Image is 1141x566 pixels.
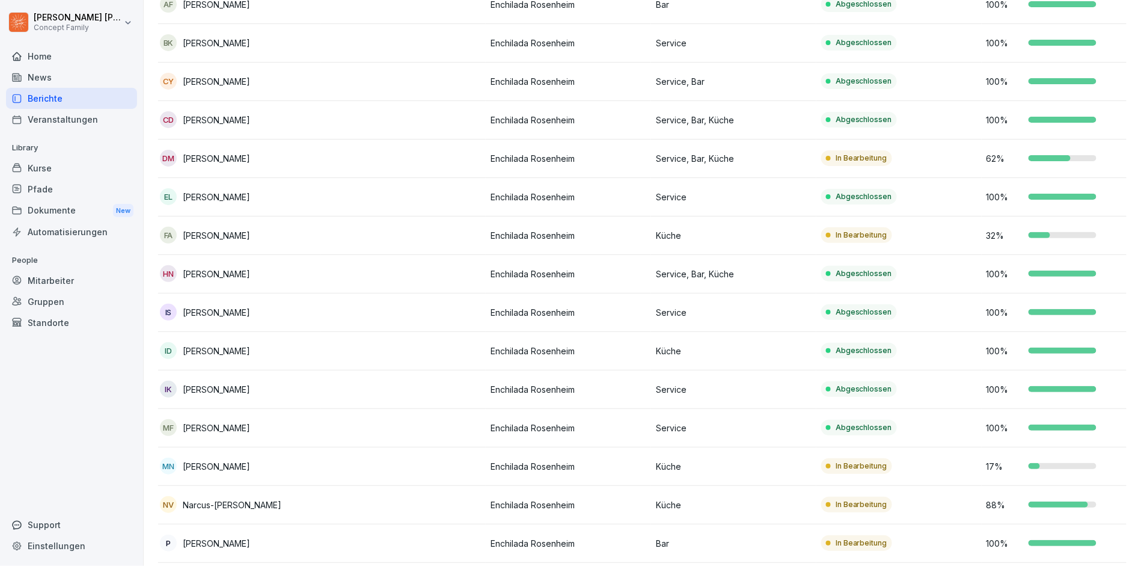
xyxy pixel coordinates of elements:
p: 100 % [987,75,1023,88]
p: Enchilada Rosenheim [491,268,646,280]
div: News [6,67,137,88]
p: Concept Family [34,23,121,32]
p: Service [656,37,812,49]
div: NV [160,496,177,513]
p: Enchilada Rosenheim [491,345,646,357]
p: People [6,251,137,270]
p: Service, Bar, Küche [656,268,812,280]
p: [PERSON_NAME] [183,268,250,280]
p: Küche [656,345,812,357]
p: Abgeschlossen [836,307,892,318]
div: BK [160,34,177,51]
p: Enchilada Rosenheim [491,460,646,473]
p: 62 % [987,152,1023,165]
p: [PERSON_NAME] [183,422,250,434]
a: Veranstaltungen [6,109,137,130]
p: In Bearbeitung [836,461,887,472]
p: [PERSON_NAME] [183,537,250,550]
p: Küche [656,460,812,473]
a: Einstellungen [6,535,137,556]
p: Enchilada Rosenheim [491,422,646,434]
p: Enchilada Rosenheim [491,306,646,319]
p: Service [656,306,812,319]
div: MN [160,458,177,475]
p: [PERSON_NAME] [183,152,250,165]
p: Enchilada Rosenheim [491,537,646,550]
div: CY [160,73,177,90]
p: Service [656,191,812,203]
p: Abgeschlossen [836,345,892,356]
p: Abgeschlossen [836,191,892,202]
a: Home [6,46,137,67]
p: Service, Bar [656,75,812,88]
p: [PERSON_NAME] [183,345,250,357]
p: In Bearbeitung [836,230,887,241]
p: Service [656,383,812,396]
div: ID [160,342,177,359]
p: Service, Bar, Küche [656,152,812,165]
a: DokumenteNew [6,200,137,222]
p: 100 % [987,306,1023,319]
p: Enchilada Rosenheim [491,114,646,126]
p: [PERSON_NAME] [183,460,250,473]
p: [PERSON_NAME] [PERSON_NAME] [34,13,121,23]
p: Abgeschlossen [836,76,892,87]
p: Narcus-[PERSON_NAME] [183,499,281,511]
p: In Bearbeitung [836,153,887,164]
p: Enchilada Rosenheim [491,383,646,396]
p: 100 % [987,345,1023,357]
p: [PERSON_NAME] [183,114,250,126]
p: In Bearbeitung [836,538,887,549]
p: Enchilada Rosenheim [491,191,646,203]
div: Dokumente [6,200,137,222]
div: IS [160,304,177,321]
div: EL [160,188,177,205]
p: Küche [656,229,812,242]
div: IK [160,381,177,398]
p: Enchilada Rosenheim [491,499,646,511]
p: 17 % [987,460,1023,473]
p: 100 % [987,114,1023,126]
a: Gruppen [6,291,137,312]
div: DM [160,150,177,167]
a: Mitarbeiter [6,270,137,291]
p: Abgeschlossen [836,268,892,279]
p: [PERSON_NAME] [183,306,250,319]
p: 100 % [987,422,1023,434]
p: Abgeschlossen [836,384,892,395]
p: In Bearbeitung [836,499,887,510]
a: Automatisierungen [6,221,137,242]
p: Abgeschlossen [836,37,892,48]
div: P [160,535,177,552]
p: [PERSON_NAME] [183,229,250,242]
p: Abgeschlossen [836,114,892,125]
p: 100 % [987,37,1023,49]
p: 32 % [987,229,1023,242]
a: Berichte [6,88,137,109]
a: Pfade [6,179,137,200]
p: 100 % [987,191,1023,203]
p: [PERSON_NAME] [183,191,250,203]
p: Enchilada Rosenheim [491,37,646,49]
div: Support [6,514,137,535]
div: CD [160,111,177,128]
div: FA [160,227,177,244]
p: Enchilada Rosenheim [491,229,646,242]
p: Service, Bar, Küche [656,114,812,126]
a: Kurse [6,158,137,179]
p: [PERSON_NAME] [183,75,250,88]
p: Abgeschlossen [836,422,892,433]
div: Standorte [6,312,137,333]
p: 100 % [987,537,1023,550]
p: 100 % [987,383,1023,396]
p: [PERSON_NAME] [183,37,250,49]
